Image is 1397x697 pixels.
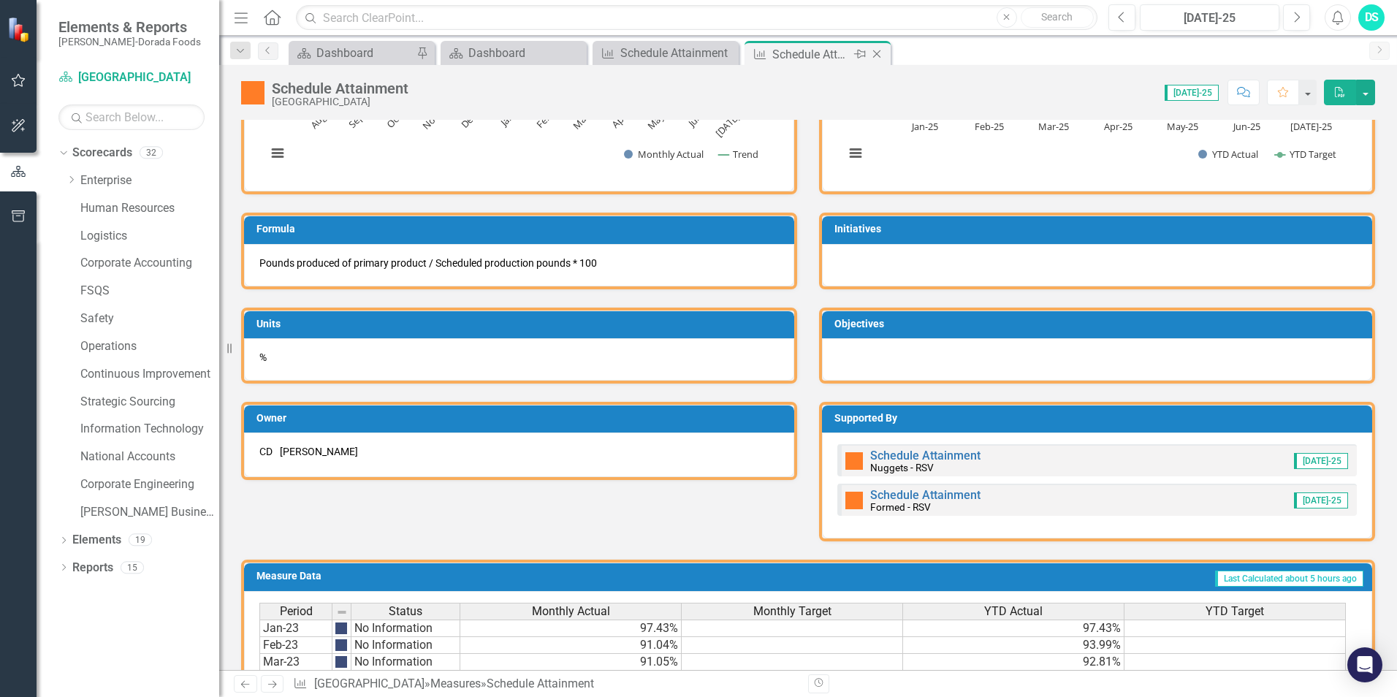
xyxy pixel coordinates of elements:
[316,44,413,62] div: Dashboard
[80,394,219,411] a: Strategic Sourcing
[259,620,332,637] td: Jan-23
[1206,605,1264,618] span: YTD Target
[336,606,348,618] img: 8DAGhfEEPCf229AAAAAElFTkSuQmCC
[389,605,422,618] span: Status
[80,338,219,355] a: Operations
[1215,571,1363,587] span: Last Calculated about 5 hours ago
[259,444,273,459] div: CD
[259,637,332,654] td: Feb-23
[870,449,981,462] a: Schedule Attainment
[1290,120,1332,133] text: [DATE]-25
[80,228,219,245] a: Logistics
[1038,120,1069,133] text: Mar-25
[7,17,33,42] img: ClearPoint Strategy
[460,620,682,637] td: 97.43%
[903,654,1124,671] td: 92.81%
[984,605,1043,618] span: YTD Actual
[140,147,163,159] div: 32
[80,449,219,465] a: National Accounts
[335,622,347,634] img: png;base64,iVBORw0KGgoAAAANSUhEUgAAAJYAAADIAQMAAAAwS4omAAAAA1BMVEU9TXnnx7PJAAAACXBIWXMAAA7EAAAOxA...
[1021,7,1094,28] button: Search
[1358,4,1385,31] button: DS
[256,224,787,235] h3: Formula
[430,677,481,690] a: Measures
[80,200,219,217] a: Human Resources
[845,452,863,470] img: Warning
[444,44,583,62] a: Dashboard
[296,5,1097,31] input: Search ClearPoint...
[272,80,408,96] div: Schedule Attainment
[910,120,938,133] text: Jan-25
[870,488,981,502] a: Schedule Attainment
[80,476,219,493] a: Corporate Engineering
[121,561,144,574] div: 15
[1294,492,1348,509] span: [DATE]-25
[267,143,288,164] button: View chart menu, Chart
[460,654,682,671] td: 91.05%
[292,44,413,62] a: Dashboard
[72,532,121,549] a: Elements
[256,319,787,330] h3: Units
[1140,4,1279,31] button: [DATE]-25
[870,462,934,473] small: Nuggets - RSV
[834,319,1365,330] h3: Objectives
[596,44,735,62] a: Schedule Attainment
[58,36,201,47] small: [PERSON_NAME]-Dorada Foods
[256,571,592,582] h3: Measure Data
[80,366,219,383] a: Continuous Improvement
[1275,148,1337,161] button: Show YTD Target
[58,69,205,86] a: [GEOGRAPHIC_DATA]
[129,534,152,546] div: 19
[58,18,201,36] span: Elements & Reports
[1198,148,1259,161] button: Show YTD Actual
[620,44,735,62] div: Schedule Attainment
[834,224,1365,235] h3: Initiatives
[468,44,583,62] div: Dashboard
[870,501,931,513] small: Formed - RSV
[351,654,460,671] td: No Information
[718,148,758,161] button: Show Trend
[487,677,594,690] div: Schedule Attainment
[351,637,460,654] td: No Information
[1347,647,1382,682] div: Open Intercom Messenger
[80,311,219,327] a: Safety
[1041,11,1073,23] span: Search
[80,172,219,189] a: Enterprise
[845,492,863,509] img: Warning
[259,351,267,363] span: %
[80,421,219,438] a: Information Technology
[256,413,787,424] h3: Owner
[834,413,1365,424] h3: Supported By
[351,620,460,637] td: No Information
[712,101,751,140] text: [DATE]-25
[975,120,1004,133] text: Feb-25
[903,637,1124,654] td: 93.99%
[753,605,831,618] span: Monthly Target
[1145,9,1274,27] div: [DATE]-25
[259,257,597,269] span: Pounds produced of primary product / Scheduled production pounds * 100
[335,639,347,651] img: png;base64,iVBORw0KGgoAAAANSUhEUgAAAJYAAADIAQMAAAAwS4omAAAAA1BMVEU9TXnnx7PJAAAACXBIWXMAAA7EAAAOxA...
[72,560,113,576] a: Reports
[80,504,219,521] a: [PERSON_NAME] Business Unit
[80,283,219,300] a: FSQS
[624,148,703,161] button: Show Monthly Actual
[772,45,850,64] div: Schedule Attainment
[58,104,205,130] input: Search Below...
[272,96,408,107] div: [GEOGRAPHIC_DATA]
[1104,120,1133,133] text: Apr-25
[72,145,132,161] a: Scorecards
[1294,453,1348,469] span: [DATE]-25
[903,620,1124,637] td: 97.43%
[1165,85,1219,101] span: [DATE]-25
[259,654,332,671] td: Mar-23
[293,676,797,693] div: » »
[1232,120,1260,133] text: Jun-25
[280,444,358,459] div: [PERSON_NAME]
[532,605,610,618] span: Monthly Actual
[845,143,866,164] button: View chart menu, Chart
[460,637,682,654] td: 91.04%
[314,677,425,690] a: [GEOGRAPHIC_DATA]
[80,255,219,272] a: Corporate Accounting
[335,656,347,668] img: png;base64,iVBORw0KGgoAAAANSUhEUgAAAJYAAADIAQMAAAAwS4omAAAAA1BMVEU9TXnnx7PJAAAACXBIWXMAAA7EAAAOxA...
